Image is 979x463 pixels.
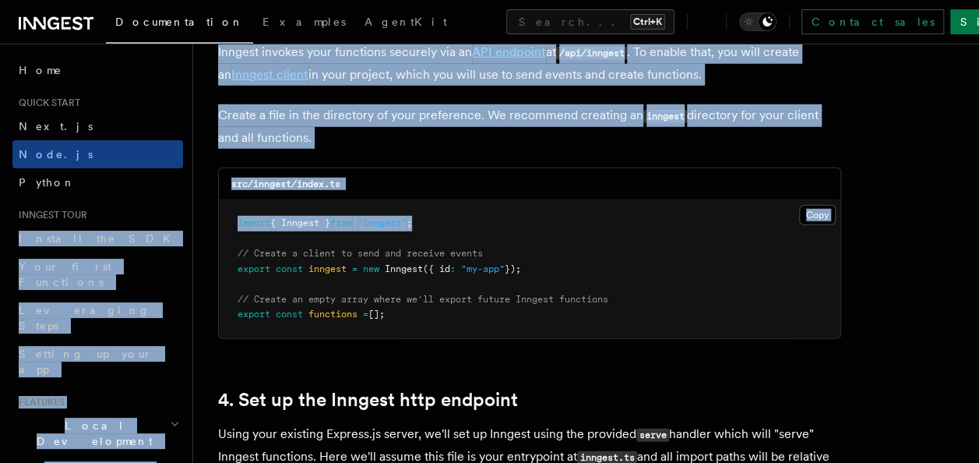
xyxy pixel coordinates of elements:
[505,263,521,274] span: });
[799,205,836,225] button: Copy
[262,16,346,28] span: Examples
[19,260,111,288] span: Your first Functions
[12,168,183,196] a: Python
[19,232,180,245] span: Install the SDK
[238,294,608,305] span: // Create an empty array where we'll export future Inngest functions
[19,348,153,376] span: Setting up your app
[630,14,665,30] kbd: Ctrl+K
[19,148,93,161] span: Node.js
[450,263,456,274] span: :
[12,396,65,408] span: Features
[423,263,450,274] span: ({ id
[218,41,841,86] p: Inngest invokes your functions securely via an at . To enable that, you will create an in your pr...
[357,217,407,228] span: "inngest"
[238,217,270,228] span: import
[231,67,308,82] a: Inngest client
[238,248,483,259] span: // Create a client to send and receive events
[12,224,183,253] a: Install the SDK
[472,44,546,59] a: API endpoint
[506,9,674,34] button: Search...Ctrl+K
[12,418,170,449] span: Local Development
[238,309,270,320] span: export
[330,217,352,228] span: from
[12,56,183,84] a: Home
[355,5,456,42] a: AgentKit
[407,217,412,228] span: ;
[308,263,347,274] span: inngest
[276,309,303,320] span: const
[276,263,303,274] span: const
[270,217,330,228] span: { Inngest }
[19,304,150,332] span: Leveraging Steps
[308,309,357,320] span: functions
[115,16,244,28] span: Documentation
[352,263,357,274] span: =
[12,97,80,109] span: Quick start
[19,62,62,78] span: Home
[238,263,270,274] span: export
[739,12,777,31] button: Toggle dark mode
[385,263,423,274] span: Inngest
[12,253,183,296] a: Your first Functions
[218,104,841,149] p: Create a file in the directory of your preference. We recommend creating an directory for your cl...
[12,209,87,221] span: Inngest tour
[218,389,518,411] a: 4. Set up the Inngest http endpoint
[19,120,93,133] span: Next.js
[19,176,76,189] span: Python
[643,110,687,123] code: inngest
[364,16,447,28] span: AgentKit
[363,263,379,274] span: new
[368,309,385,320] span: [];
[12,112,183,140] a: Next.js
[461,263,505,274] span: "my-app"
[12,296,183,340] a: Leveraging Steps
[801,9,944,34] a: Contact sales
[636,429,669,442] code: serve
[12,340,183,383] a: Setting up your app
[231,178,340,189] code: src/inngest/index.ts
[12,140,183,168] a: Node.js
[12,412,183,455] button: Local Development
[253,5,355,42] a: Examples
[363,309,368,320] span: =
[106,5,253,44] a: Documentation
[556,47,627,60] code: /api/inngest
